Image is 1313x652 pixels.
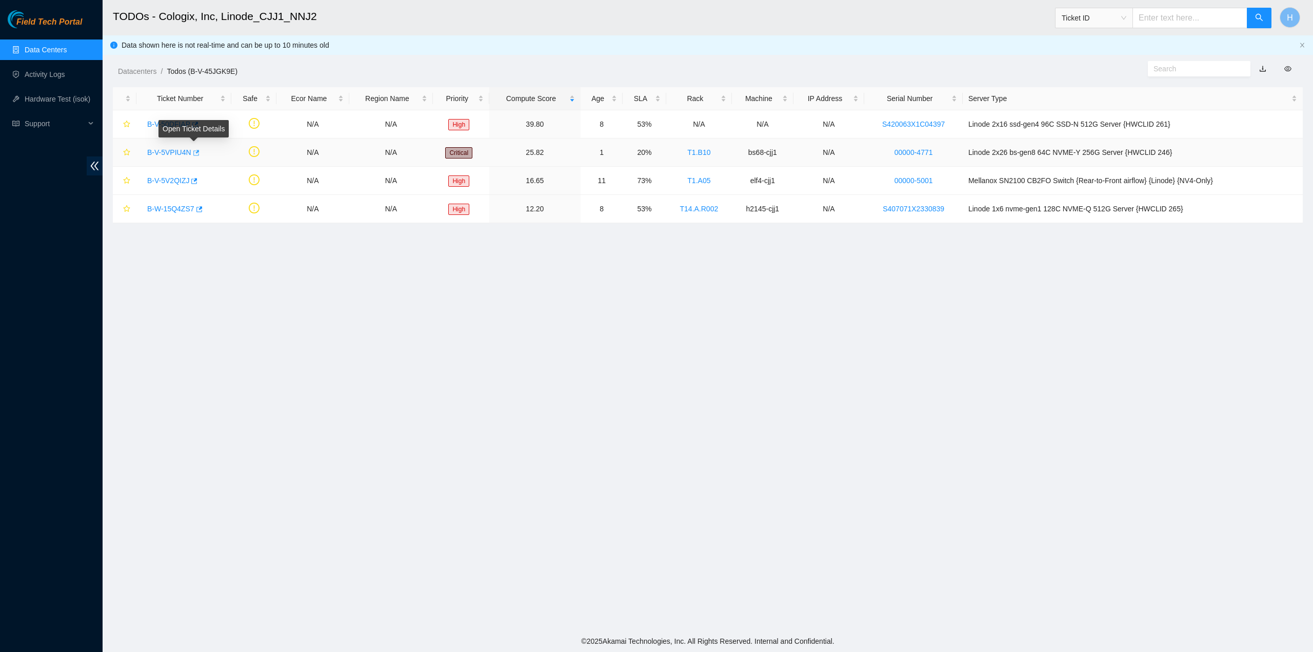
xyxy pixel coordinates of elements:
[249,203,260,213] span: exclamation-circle
[1251,61,1274,77] button: download
[1153,63,1237,74] input: Search
[894,176,933,185] a: 00000-5001
[963,167,1303,195] td: Mellanox SN2100 CB2FO Switch {Rear-to-Front airflow} {Linode} {NV4-Only}
[249,146,260,157] span: exclamation-circle
[158,120,229,137] div: Open Ticket Details
[276,195,349,223] td: N/A
[349,195,433,223] td: N/A
[680,205,719,213] a: T14.A.R002
[732,139,793,167] td: bs68-cjj1
[118,172,131,189] button: star
[666,110,732,139] td: N/A
[1280,7,1300,28] button: H
[123,177,130,185] span: star
[581,195,623,223] td: 8
[1062,10,1126,26] span: Ticket ID
[732,195,793,223] td: h2145-cjj1
[123,149,130,157] span: star
[25,70,65,78] a: Activity Logs
[161,67,163,75] span: /
[147,205,194,213] a: B-W-15Q4ZS7
[448,119,469,130] span: High
[25,113,85,134] span: Support
[1259,65,1266,73] a: download
[167,67,237,75] a: Todos (B-V-45JGK9E)
[349,139,433,167] td: N/A
[87,156,103,175] span: double-left
[123,205,130,213] span: star
[1299,42,1305,48] span: close
[793,167,865,195] td: N/A
[883,205,944,213] a: S407071X2330839
[732,110,793,139] td: N/A
[732,167,793,195] td: elf4-cjj1
[147,176,189,185] a: B-V-5V2QIZJ
[623,110,666,139] td: 53%
[623,139,666,167] td: 20%
[25,95,90,103] a: Hardware Test (isok)
[581,139,623,167] td: 1
[147,148,191,156] a: B-V-5VPIU4N
[1299,42,1305,49] button: close
[118,116,131,132] button: star
[249,174,260,185] span: exclamation-circle
[118,144,131,161] button: star
[882,120,945,128] a: S420063X1C04397
[793,195,865,223] td: N/A
[276,110,349,139] td: N/A
[118,67,156,75] a: Datacenters
[147,120,190,128] a: B-V-50DFIAP
[1287,11,1293,24] span: H
[8,10,52,28] img: Akamai Technologies
[103,630,1313,652] footer: © 2025 Akamai Technologies, Inc. All Rights Reserved. Internal and Confidential.
[793,110,865,139] td: N/A
[687,148,710,156] a: T1.B10
[16,17,82,27] span: Field Tech Portal
[276,167,349,195] td: N/A
[123,121,130,129] span: star
[8,18,82,32] a: Akamai TechnologiesField Tech Portal
[489,110,581,139] td: 39.80
[581,167,623,195] td: 11
[448,204,469,215] span: High
[581,110,623,139] td: 8
[1255,13,1263,23] span: search
[25,46,67,54] a: Data Centers
[349,110,433,139] td: N/A
[349,167,433,195] td: N/A
[448,175,469,187] span: High
[12,120,19,127] span: read
[1132,8,1247,28] input: Enter text here...
[276,139,349,167] td: N/A
[687,176,710,185] a: T1.A05
[1284,65,1291,72] span: eye
[118,201,131,217] button: star
[793,139,865,167] td: N/A
[489,195,581,223] td: 12.20
[963,110,1303,139] td: Linode 2x16 ssd-gen4 96C SSD-N 512G Server {HWCLID 261}
[489,167,581,195] td: 16.65
[963,139,1303,167] td: Linode 2x26 bs-gen8 64C NVME-Y 256G Server {HWCLID 246}
[623,195,666,223] td: 53%
[489,139,581,167] td: 25.82
[963,195,1303,223] td: Linode 1x6 nvme-gen1 128C NVME-Q 512G Server {HWCLID 265}
[1247,8,1271,28] button: search
[249,118,260,129] span: exclamation-circle
[445,147,472,159] span: Critical
[623,167,666,195] td: 73%
[894,148,933,156] a: 00000-4771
